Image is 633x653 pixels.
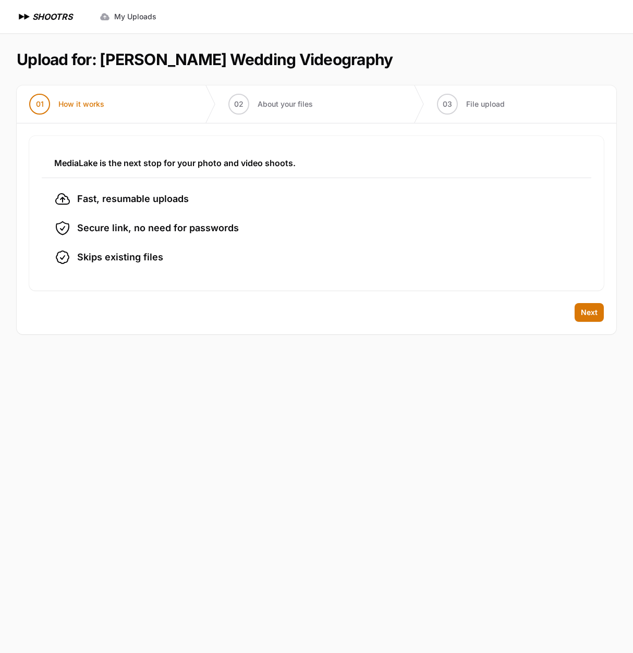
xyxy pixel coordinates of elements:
img: SHOOTRS [17,10,32,23]
span: Next [581,307,598,318]
a: SHOOTRS SHOOTRS [17,10,72,23]
a: My Uploads [93,7,163,26]
span: Secure link, no need for passwords [77,221,239,235]
span: 02 [234,99,244,109]
span: Fast, resumable uploads [77,192,189,206]
h1: Upload for: [PERSON_NAME] Wedding Videography [17,50,393,69]
span: About your files [258,99,313,109]
span: 03 [443,99,452,109]
h3: MediaLake is the next stop for your photo and video shoots. [54,157,579,169]
span: 01 [36,99,44,109]
h1: SHOOTRS [32,10,72,23]
span: My Uploads [114,11,156,22]
button: 01 How it works [17,85,117,123]
button: 03 File upload [424,85,517,123]
span: Skips existing files [77,250,163,265]
button: Next [575,303,604,322]
button: 02 About your files [216,85,325,123]
span: How it works [58,99,104,109]
span: File upload [466,99,505,109]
